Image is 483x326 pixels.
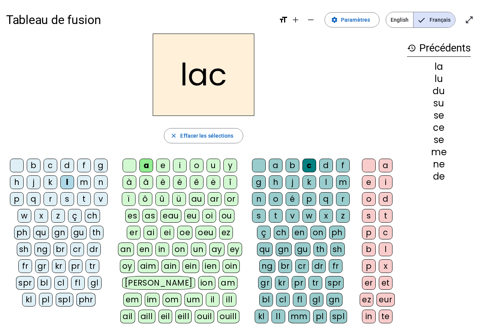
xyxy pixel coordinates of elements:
[310,293,323,307] div: gl
[10,192,24,206] div: p
[90,226,103,239] div: th
[175,310,192,323] div: eill
[77,192,91,206] div: t
[330,310,347,323] div: spl
[86,259,99,273] div: tr
[34,209,48,223] div: x
[218,276,237,290] div: am
[144,226,157,239] div: ai
[37,276,51,290] div: bl
[341,15,370,24] span: Paramètres
[44,175,57,189] div: k
[286,175,299,189] div: j
[54,276,68,290] div: cl
[184,209,199,223] div: eu
[362,226,376,239] div: p
[172,242,188,256] div: on
[407,111,471,120] div: se
[173,175,187,189] div: é
[122,276,195,290] div: [PERSON_NAME]
[52,259,66,273] div: kr
[27,159,40,172] div: b
[303,12,318,27] button: Diminuer la taille de la police
[190,159,204,172] div: o
[336,192,350,206] div: r
[88,276,102,290] div: gl
[195,226,216,239] div: oeu
[223,175,237,189] div: î
[407,43,416,53] mat-icon: history
[362,175,376,189] div: e
[39,293,53,307] div: pl
[386,12,413,27] span: English
[156,175,170,189] div: è
[362,242,376,256] div: b
[155,192,169,206] div: û
[34,242,50,256] div: ng
[22,293,36,307] div: kl
[291,15,300,24] mat-icon: add
[295,242,310,256] div: gu
[379,209,393,223] div: t
[257,226,271,239] div: ç
[407,40,471,57] h3: Précédents
[155,242,169,256] div: in
[336,175,350,189] div: m
[77,175,91,189] div: m
[269,209,283,223] div: t
[164,128,243,143] button: Effacer les sélections
[16,276,34,290] div: spr
[295,259,309,273] div: cr
[269,159,283,172] div: a
[407,87,471,96] div: du
[329,226,345,239] div: ph
[118,242,134,256] div: an
[313,242,327,256] div: th
[207,159,220,172] div: u
[219,226,233,239] div: ez
[302,175,316,189] div: k
[376,293,395,307] div: eur
[60,175,74,189] div: l
[319,192,333,206] div: q
[77,159,91,172] div: f
[70,242,84,256] div: cr
[195,310,214,323] div: ouil
[313,310,327,323] div: pl
[53,242,67,256] div: br
[293,293,307,307] div: fl
[288,310,310,323] div: mm
[269,175,283,189] div: h
[225,192,238,206] div: or
[292,226,307,239] div: en
[18,259,32,273] div: fr
[407,123,471,132] div: ce
[362,276,376,290] div: er
[269,192,283,206] div: o
[379,242,393,256] div: l
[330,242,345,256] div: sh
[52,226,68,239] div: gn
[292,276,305,290] div: pr
[276,242,292,256] div: gn
[60,159,74,172] div: d
[44,192,57,206] div: r
[142,209,157,223] div: as
[184,293,203,307] div: um
[336,159,350,172] div: f
[362,259,376,273] div: p
[288,12,303,27] button: Augmenter la taille de la police
[407,74,471,84] div: lu
[379,276,393,290] div: et
[120,310,135,323] div: ail
[190,175,204,189] div: ê
[309,276,322,290] div: tr
[407,160,471,169] div: ne
[379,175,393,189] div: i
[27,192,40,206] div: q
[271,310,285,323] div: ll
[362,209,376,223] div: s
[120,259,135,273] div: oy
[465,15,474,24] mat-icon: open_in_full
[145,293,160,307] div: im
